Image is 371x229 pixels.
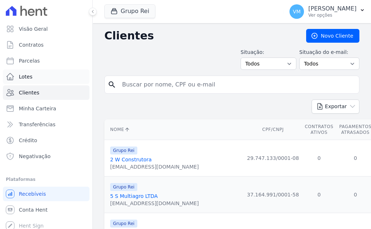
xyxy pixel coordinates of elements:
[19,137,37,144] span: Crédito
[110,157,152,162] a: 2 W Construtora
[118,77,356,92] input: Buscar por nome, CPF ou e-mail
[19,190,46,198] span: Recebíveis
[110,183,137,191] span: Grupo Rei
[293,9,301,14] span: VM
[6,175,87,184] div: Plataformas
[3,203,89,217] a: Conta Hent
[308,5,357,12] p: [PERSON_NAME]
[19,25,48,33] span: Visão Geral
[19,89,39,96] span: Clientes
[3,101,89,116] a: Minha Carteira
[302,119,336,140] th: Contratos Ativos
[302,177,336,213] td: 0
[19,41,43,48] span: Contratos
[104,119,244,140] th: Nome
[3,69,89,84] a: Lotes
[104,4,155,18] button: Grupo Rei
[3,54,89,68] a: Parcelas
[3,117,89,132] a: Transferências
[110,193,158,199] a: 5 S Multiagro LTDA
[312,99,359,114] button: Exportar
[302,140,336,177] td: 0
[244,177,302,213] td: 37.164.991/0001-58
[110,163,199,170] div: [EMAIL_ADDRESS][DOMAIN_NAME]
[3,22,89,36] a: Visão Geral
[110,200,199,207] div: [EMAIL_ADDRESS][DOMAIN_NAME]
[244,119,302,140] th: CPF/CNPJ
[110,147,137,154] span: Grupo Rei
[19,206,47,213] span: Conta Hent
[284,1,371,22] button: VM [PERSON_NAME] Ver opções
[19,153,51,160] span: Negativação
[3,38,89,52] a: Contratos
[19,57,40,64] span: Parcelas
[3,187,89,201] a: Recebíveis
[244,140,302,177] td: 29.747.133/0001-08
[3,149,89,164] a: Negativação
[241,48,296,56] label: Situação:
[108,80,116,89] i: search
[299,48,359,56] label: Situação do e-mail:
[3,133,89,148] a: Crédito
[19,121,55,128] span: Transferências
[3,85,89,100] a: Clientes
[19,73,33,80] span: Lotes
[110,220,137,228] span: Grupo Rei
[308,12,357,18] p: Ver opções
[306,29,359,43] a: Novo Cliente
[19,105,56,112] span: Minha Carteira
[104,29,295,42] h2: Clientes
